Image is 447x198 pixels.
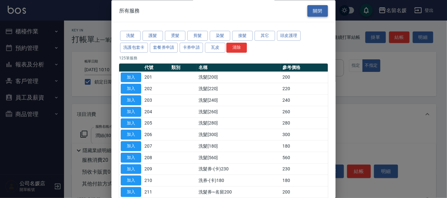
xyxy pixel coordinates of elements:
[143,83,170,95] td: 202
[121,153,141,163] button: 加入
[121,130,141,140] button: 加入
[121,187,141,197] button: 加入
[281,164,328,175] td: 230
[143,64,170,72] th: 代號
[143,106,170,118] td: 204
[143,141,170,152] td: 207
[119,55,328,61] p: 125 筆服務
[197,152,281,164] td: 洗髮[560]
[281,141,328,152] td: 180
[143,186,170,198] td: 211
[281,106,328,118] td: 260
[143,152,170,164] td: 208
[197,186,281,198] td: 洗髮券~名留200
[281,72,328,83] td: 200
[281,64,328,72] th: 參考價格
[121,73,141,82] button: 加入
[165,31,185,41] button: 燙髮
[150,43,178,53] button: 套餐券申請
[281,186,328,198] td: 200
[307,5,328,17] button: 關閉
[255,31,275,41] button: 其它
[281,152,328,164] td: 560
[197,164,281,175] td: 洗髮券-(卡)230
[121,164,141,174] button: 加入
[281,83,328,95] td: 220
[205,43,225,53] button: 瓦皮
[143,118,170,129] td: 205
[142,31,163,41] button: 護髮
[197,141,281,152] td: 洗髮[180]
[120,31,141,41] button: 洗髮
[143,175,170,186] td: 210
[232,31,253,41] button: 接髮
[121,84,141,94] button: 加入
[121,107,141,117] button: 加入
[180,43,203,53] button: 卡券申請
[281,118,328,129] td: 280
[197,175,281,186] td: 洗券-(卡)180
[143,72,170,83] td: 201
[197,72,281,83] td: 洗髮[200]
[121,96,141,106] button: 加入
[143,129,170,141] td: 206
[281,175,328,186] td: 180
[226,43,247,53] button: 清除
[197,129,281,141] td: 洗髮[300]
[120,43,148,53] button: 洗護包套卡
[281,129,328,141] td: 300
[197,118,281,129] td: 洗髮[280]
[121,176,141,186] button: 加入
[210,31,230,41] button: 染髮
[187,31,208,41] button: 剪髮
[121,118,141,128] button: 加入
[197,106,281,118] td: 洗髮[260]
[143,164,170,175] td: 209
[197,95,281,106] td: 洗髮[240]
[119,8,140,14] span: 所有服務
[143,95,170,106] td: 203
[281,95,328,106] td: 240
[197,64,281,72] th: 名稱
[277,31,301,41] button: 頭皮護理
[121,142,141,151] button: 加入
[197,83,281,95] td: 洗髮[220]
[170,64,197,72] th: 類別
